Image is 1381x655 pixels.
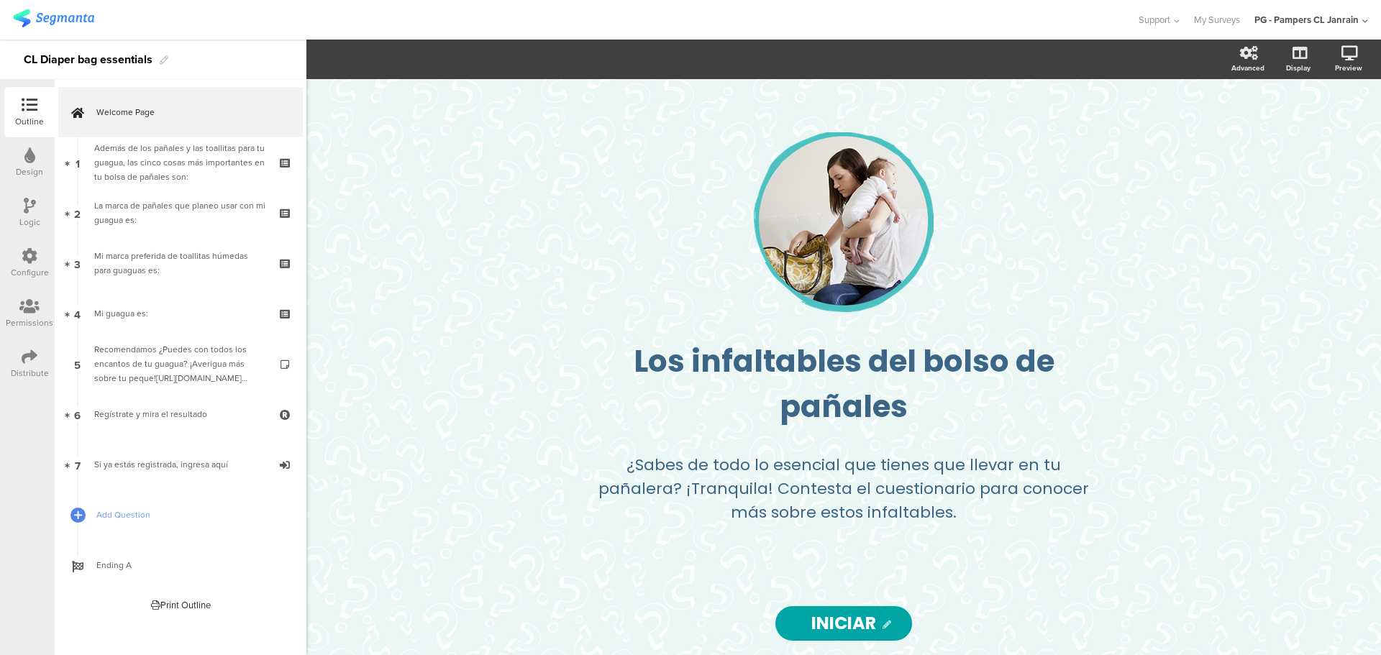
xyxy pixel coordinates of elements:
[58,540,303,590] a: Ending A
[1335,63,1362,73] div: Preview
[6,316,53,329] div: Permissions
[94,407,266,421] div: Regístrate y mira el resultado
[58,137,303,188] a: 1 Además de los pañales y las toallitas para tu guagua, las cinco cosas más importantes en tu bol...
[1286,63,1311,73] div: Display
[58,238,303,288] a: 3 Mi marca preferida de toallitas húmedas para guaguas es:
[24,48,152,71] div: CL Diaper bag essentials
[96,105,281,119] span: Welcome Page
[15,115,44,128] div: Outline
[75,457,81,472] span: 7
[592,453,1095,524] p: ¿Sabes de todo lo esencial que tienes que llevar en tu pañalera? ¡Tranquila! Contesta el cuestion...
[94,457,266,472] div: Si ya estás registrada, ingresa aquí
[96,508,281,522] span: Add Question
[74,406,81,422] span: 6
[76,155,80,170] span: 1
[1254,13,1359,27] div: PG - Pampers CL Janrain
[94,342,266,385] div: Recomendamos ¿Puedes con todos los encantos de tu guagua? ¡Averigua más sobre tu peque!https://ww...
[94,249,266,278] div: Mi marca preferida de toallitas húmedas para guaguas es:
[58,439,303,490] a: 7 Si ya estás registrada, ingresa aquí
[74,255,81,271] span: 3
[94,306,266,321] div: Mi guagua es:
[1139,13,1170,27] span: Support
[74,356,81,372] span: 5
[58,87,303,137] a: Welcome Page
[13,9,94,27] img: segmanta logo
[94,198,266,227] div: La marca de pañales que planeo usar con mi guagua es:
[19,216,40,229] div: Logic
[11,367,49,380] div: Distribute
[151,598,211,612] div: Print Outline
[58,288,303,339] a: 4 Mi guagua es:
[94,141,266,184] div: Además de los pañales y las toallitas para tu guagua, las cinco cosas más importantes en tu bolsa...
[16,165,43,178] div: Design
[58,389,303,439] a: 6 Regístrate y mira el resultado
[775,606,913,641] input: Start
[58,339,303,389] a: 5 Recomendamos ¿Puedes con todos los encantos de tu guagua? ¡Averigua más sobre tu peque![URL][DO...
[1231,63,1264,73] div: Advanced
[96,558,281,572] span: Ending A
[74,205,81,221] span: 2
[58,188,303,238] a: 2 La marca de pañales que planeo usar con mi guagua es:
[578,339,1110,429] p: Los infaltables del bolso de pañales
[74,306,81,321] span: 4
[11,266,49,279] div: Configure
